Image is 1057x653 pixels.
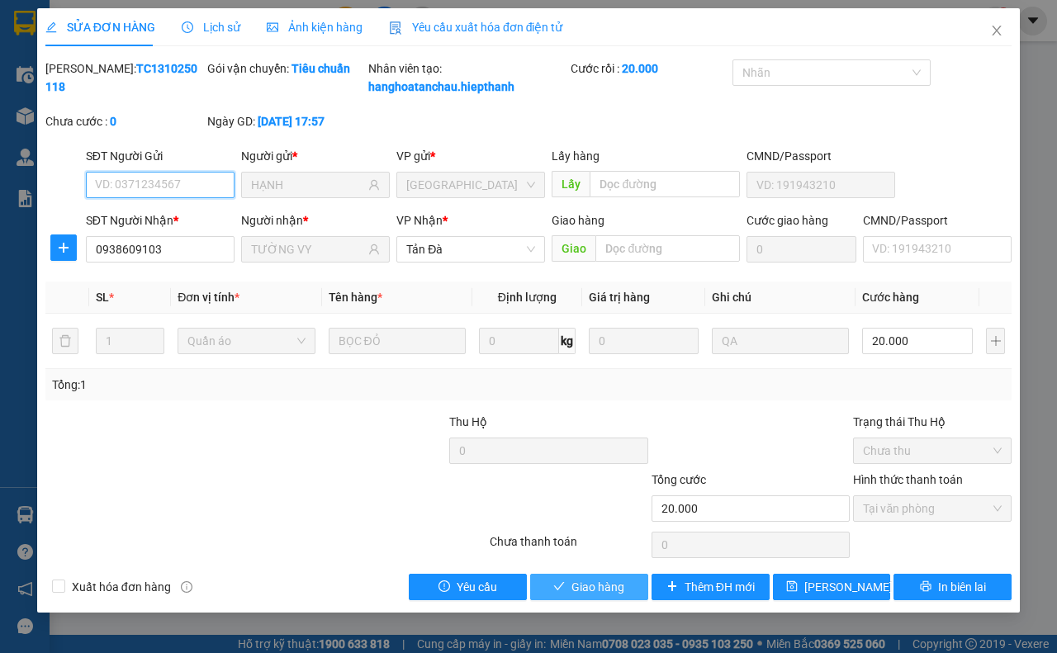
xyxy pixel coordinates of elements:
[368,179,380,191] span: user
[974,8,1020,54] button: Close
[559,328,576,354] span: kg
[329,328,466,354] input: VD: Bàn, Ghế
[52,328,78,354] button: delete
[50,234,77,261] button: plus
[409,574,527,600] button: exclamation-circleYêu cầu
[589,328,699,354] input: 0
[553,580,565,594] span: check
[12,8,106,40] strong: CÔNG TY TNHH MTV VẬN TẢI
[182,21,240,34] span: Lịch sử
[590,171,739,197] input: Dọc đường
[389,21,563,34] span: Yêu cầu xuất hóa đơn điện tử
[17,60,99,92] span: Hotline : 1900 633 622
[181,581,192,593] span: info-circle
[52,376,410,394] div: Tổng: 1
[187,329,305,353] span: Quần áo
[571,59,729,78] div: Cước rồi :
[45,21,57,33] span: edit
[747,172,895,198] input: VD: 191943210
[773,574,891,600] button: save[PERSON_NAME] chuyển hoàn
[705,282,856,314] th: Ghi chú
[6,98,101,135] span: Tản Đà (Tiền)
[457,578,497,596] span: Yêu cầu
[182,21,193,33] span: clock-circle
[589,291,650,304] span: Giá trị hàng
[241,211,390,229] div: Người nhận
[6,100,101,134] strong: VP Gửi :
[396,147,545,165] div: VP gửi
[51,241,76,254] span: plus
[920,580,931,594] span: printer
[389,21,402,35] img: icon
[45,21,155,34] span: SỬA ĐƠN HÀNG
[552,235,595,262] span: Giao
[292,62,350,75] b: Tiêu chuẩn
[666,580,678,594] span: plus
[45,59,204,96] div: [PERSON_NAME]:
[86,147,235,165] div: SĐT Người Gửi
[207,112,366,130] div: Ngày GD:
[406,173,535,197] span: Tân Châu
[622,62,658,75] b: 20.000
[329,291,382,304] span: Tên hàng
[449,415,487,428] span: Thu Hộ
[863,496,1002,521] span: Tại văn phòng
[747,147,895,165] div: CMND/Passport
[552,149,600,163] span: Lấy hàng
[685,578,755,596] span: Thêm ĐH mới
[990,24,1003,37] span: close
[20,42,97,58] strong: HIỆP THÀNH
[488,532,650,561] div: Chưa thanh toán
[96,291,109,304] span: SL
[652,574,770,600] button: plusThêm ĐH mới
[267,21,278,33] span: picture
[267,21,363,34] span: Ảnh kiện hàng
[552,214,604,227] span: Giao hàng
[853,473,963,486] label: Hình thức thanh toán
[552,171,590,197] span: Lấy
[406,237,535,262] span: Tản Đà
[786,580,798,594] span: save
[178,291,239,304] span: Đơn vị tính
[258,115,325,128] b: [DATE] 17:57
[396,214,443,227] span: VP Nhận
[368,244,380,255] span: user
[804,578,961,596] span: [PERSON_NAME] chuyển hoàn
[571,578,624,596] span: Giao hàng
[893,574,1012,600] button: printerIn biên lai
[853,413,1012,431] div: Trạng thái Thu Hộ
[863,211,1012,229] div: CMND/Passport
[244,59,337,75] span: 16:03:47 [DATE]
[862,291,919,304] span: Cước hàng
[747,214,828,227] label: Cước giao hàng
[110,115,116,128] b: 0
[251,176,365,194] input: Tên người gửi
[438,580,450,594] span: exclamation-circle
[120,123,343,158] strong: VP Nhận :
[863,438,1002,463] span: Chưa thu
[251,240,365,258] input: Tên người nhận
[133,17,215,83] strong: BIÊN NHẬN
[712,328,849,354] input: Ghi Chú
[86,211,235,229] div: SĐT Người Nhận
[530,574,648,600] button: checkGiao hàng
[45,112,204,130] div: Chưa cước :
[498,291,557,304] span: Định lượng
[368,80,514,93] b: hanghoatanchau.hiepthanh
[368,59,567,96] div: Nhân viên tạo:
[239,26,340,57] span: Mã ĐH : TĐT1410250002
[595,235,739,262] input: Dọc đường
[65,578,178,596] span: Xuất hóa đơn hàng
[120,121,343,159] span: [GEOGRAPHIC_DATA] ([GEOGRAPHIC_DATA])
[938,578,986,596] span: In biên lai
[986,328,1005,354] button: plus
[747,236,856,263] input: Cước giao hàng
[241,147,390,165] div: Người gửi
[652,473,706,486] span: Tổng cước
[207,59,366,78] div: Gói vận chuyển:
